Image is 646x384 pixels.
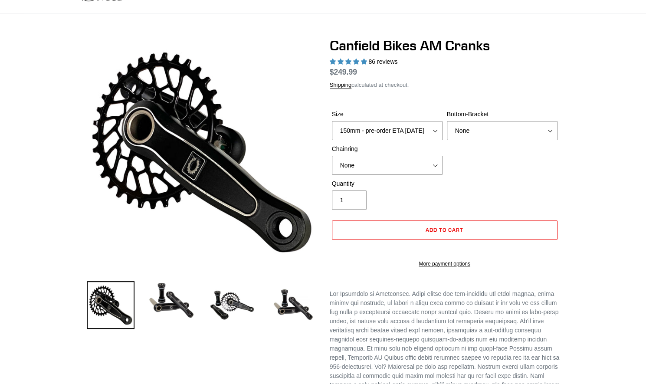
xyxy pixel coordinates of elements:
[332,260,557,268] a: More payment options
[148,281,195,319] img: Load image into Gallery viewer, Canfield Cranks
[426,226,463,233] span: Add to cart
[330,68,357,76] span: $249.99
[332,179,443,188] label: Quantity
[208,281,256,329] img: Load image into Gallery viewer, Canfield Bikes AM Cranks
[330,82,352,89] a: Shipping
[332,110,443,119] label: Size
[447,110,557,119] label: Bottom-Bracket
[330,58,369,65] span: 4.97 stars
[330,37,560,54] h1: Canfield Bikes AM Cranks
[368,58,397,65] span: 86 reviews
[332,220,557,240] button: Add to cart
[332,144,443,154] label: Chainring
[330,81,560,89] div: calculated at checkout.
[87,281,134,329] img: Load image into Gallery viewer, Canfield Bikes AM Cranks
[269,281,317,329] img: Load image into Gallery viewer, CANFIELD-AM_DH-CRANKS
